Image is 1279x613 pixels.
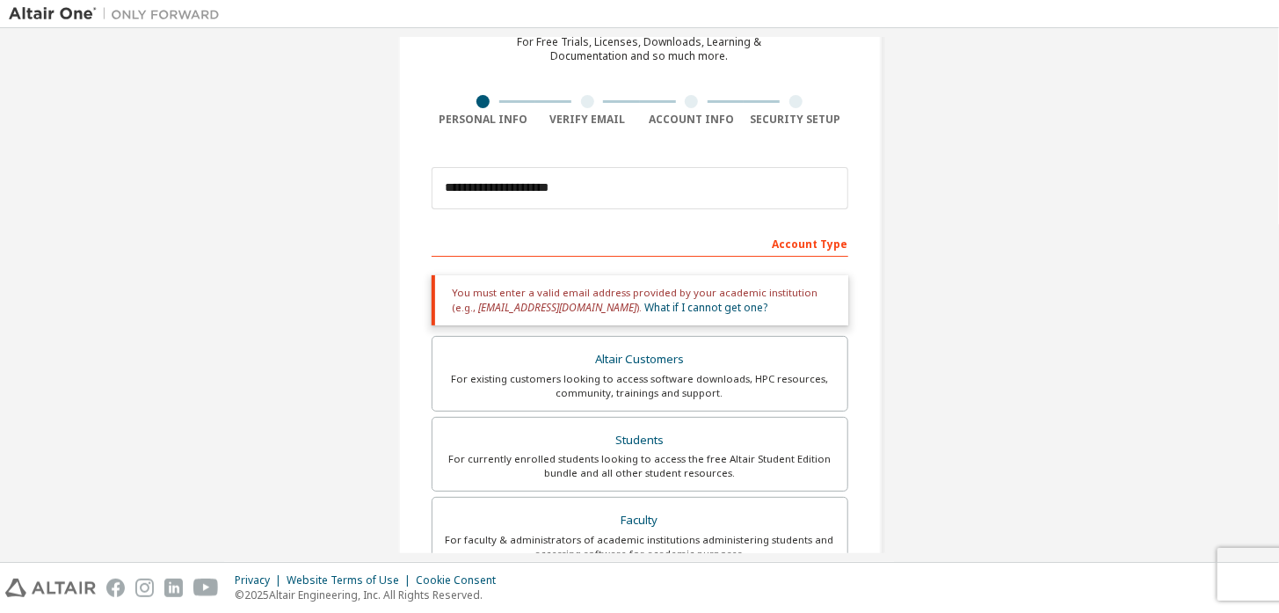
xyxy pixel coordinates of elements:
[479,300,637,315] span: [EMAIL_ADDRESS][DOMAIN_NAME]
[432,229,848,257] div: Account Type
[640,113,745,127] div: Account Info
[432,113,536,127] div: Personal Info
[9,5,229,23] img: Altair One
[193,579,219,597] img: youtube.svg
[235,573,287,587] div: Privacy
[443,533,837,561] div: For faculty & administrators of academic institutions administering students and accessing softwa...
[744,113,848,127] div: Security Setup
[5,579,96,597] img: altair_logo.svg
[287,573,416,587] div: Website Terms of Use
[443,508,837,533] div: Faculty
[443,347,837,372] div: Altair Customers
[235,587,506,602] p: © 2025 Altair Engineering, Inc. All Rights Reserved.
[443,428,837,453] div: Students
[135,579,154,597] img: instagram.svg
[535,113,640,127] div: Verify Email
[164,579,183,597] img: linkedin.svg
[416,573,506,587] div: Cookie Consent
[443,452,837,480] div: For currently enrolled students looking to access the free Altair Student Edition bundle and all ...
[645,300,768,315] a: What if I cannot get one?
[443,372,837,400] div: For existing customers looking to access software downloads, HPC resources, community, trainings ...
[106,579,125,597] img: facebook.svg
[518,35,762,63] div: For Free Trials, Licenses, Downloads, Learning & Documentation and so much more.
[432,275,848,325] div: You must enter a valid email address provided by your academic institution (e.g., ).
